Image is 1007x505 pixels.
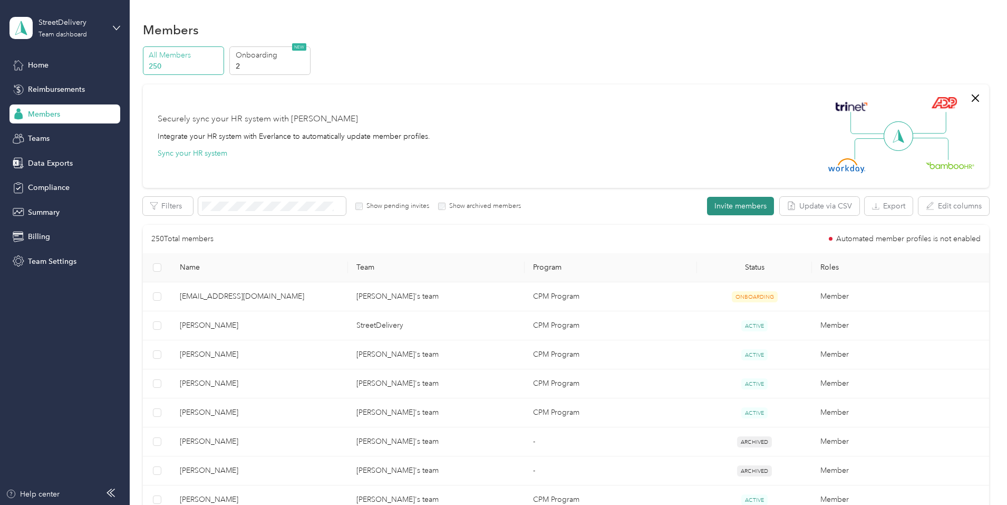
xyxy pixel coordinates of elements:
[180,349,340,360] span: [PERSON_NAME]
[171,340,348,369] td: Herrmann Mark
[171,427,348,456] td: Slater Amy
[28,60,49,71] span: Home
[149,61,220,72] p: 250
[833,99,870,114] img: Trinet
[836,235,981,243] span: Automated member profiles is not enabled
[812,282,989,311] td: Member
[737,436,772,447] span: ARCHIVED
[918,197,989,215] button: Edit columns
[171,398,348,427] td: Weidman Bob
[812,427,989,456] td: Member
[180,465,340,477] span: [PERSON_NAME]
[180,291,340,302] span: [EMAIL_ADDRESS][DOMAIN_NAME]
[171,253,348,282] th: Name
[828,158,865,173] img: Workday
[158,148,227,159] button: Sync your HR system
[28,182,70,193] span: Compliance
[348,369,525,398] td: Allen Jason's team
[812,253,989,282] th: Roles
[6,489,60,500] button: Help center
[812,340,989,369] td: Member
[158,113,358,126] div: Securely sync your HR system with [PERSON_NAME]
[348,427,525,456] td: Allen Jason's team
[180,263,340,272] span: Name
[732,291,778,302] span: ONBOARDING
[854,138,891,159] img: Line Left Down
[180,320,340,331] span: [PERSON_NAME]
[28,109,60,120] span: Members
[865,197,913,215] button: Export
[348,282,525,311] td: Allen Jason's team
[525,253,697,282] th: Program
[525,427,697,456] td: -
[707,197,774,215] button: Invite members
[180,436,340,447] span: [PERSON_NAME]
[912,138,948,160] img: Line Right Down
[812,398,989,427] td: Member
[931,97,957,109] img: ADP
[151,233,214,245] p: 250 Total members
[171,311,348,340] td: Castiglioni Eric
[525,282,697,311] td: CPM Program
[741,320,768,331] span: ACTIVE
[909,112,946,134] img: Line Right Up
[149,50,220,61] p: All Members
[348,398,525,427] td: Allen Jason's team
[143,197,193,215] button: Filters
[812,311,989,340] td: Member
[180,407,340,418] span: [PERSON_NAME]
[143,24,199,35] h1: Members
[525,456,697,485] td: -
[948,446,1007,505] iframe: Everlance-gr Chat Button Frame
[363,202,429,211] label: Show pending invites
[28,158,73,169] span: Data Exports
[38,32,87,38] div: Team dashboard
[158,131,430,142] div: Integrate your HR system with Everlance to automatically update member profiles.
[697,253,812,282] th: Status
[171,369,348,398] td: Gill Brian
[525,311,697,340] td: CPM Program
[812,456,989,485] td: Member
[28,133,50,144] span: Teams
[926,161,974,169] img: BambooHR
[741,349,768,360] span: ACTIVE
[741,378,768,389] span: ACTIVE
[850,112,887,135] img: Line Left Up
[292,43,306,51] span: NEW
[180,378,340,389] span: [PERSON_NAME]
[28,84,85,95] span: Reimbursements
[348,253,525,282] th: Team
[812,369,989,398] td: Member
[171,282,348,311] td: dmarchitello@streetdelivery.com
[348,340,525,369] td: Allen Jason's team
[236,61,307,72] p: 2
[236,50,307,61] p: Onboarding
[38,17,104,28] div: StreetDelivery
[737,465,772,477] span: ARCHIVED
[446,202,521,211] label: Show archived members
[780,197,859,215] button: Update via CSV
[697,282,812,311] td: ONBOARDING
[28,256,76,267] span: Team Settings
[348,311,525,340] td: StreetDelivery
[525,369,697,398] td: CPM Program
[525,340,697,369] td: CPM Program
[525,398,697,427] td: CPM Program
[171,456,348,485] td: Rodriguez Eduardo
[741,407,768,418] span: ACTIVE
[28,231,50,242] span: Billing
[28,207,60,218] span: Summary
[348,456,525,485] td: Allen Jason's team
